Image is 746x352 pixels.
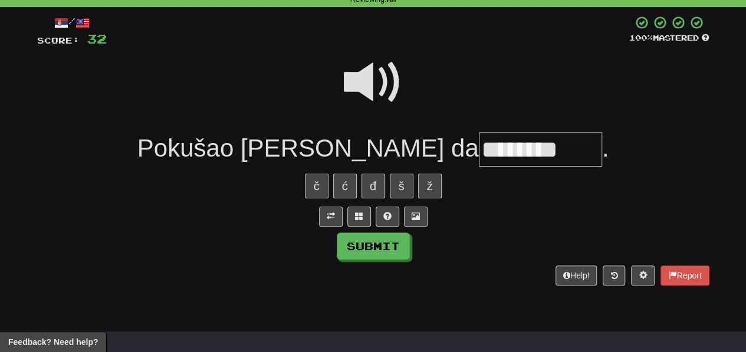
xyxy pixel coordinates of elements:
[629,33,653,42] span: 100 %
[603,265,625,285] button: Round history (alt+y)
[602,134,609,162] span: .
[87,31,107,46] span: 32
[137,134,479,162] span: Pokušao [PERSON_NAME] da
[347,207,371,227] button: Switch sentence to multiple choice alt+p
[319,207,343,227] button: Toggle translation (alt+t)
[376,207,399,227] button: Single letter hint - you only get 1 per sentence and score half the points! alt+h
[333,174,357,198] button: ć
[37,15,107,30] div: /
[37,35,80,45] span: Score:
[305,174,328,198] button: č
[8,336,98,348] span: Open feedback widget
[404,207,428,227] button: Show image (alt+x)
[390,174,413,198] button: š
[629,33,709,44] div: Mastered
[337,233,410,260] button: Submit
[556,265,597,285] button: Help!
[418,174,442,198] button: ž
[660,265,709,285] button: Report
[362,174,385,198] button: đ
